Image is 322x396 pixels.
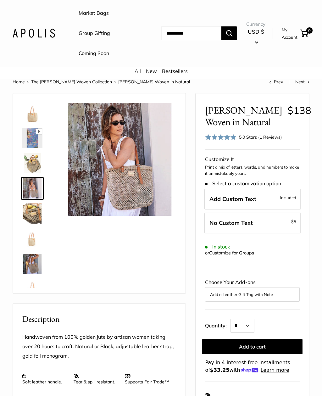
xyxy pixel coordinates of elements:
[161,26,221,40] input: Search...
[21,227,44,250] a: Mercado Woven in Natural
[204,213,301,233] label: Leave Blank
[289,218,296,225] span: -
[22,332,176,361] p: Handwoven from 100% golden jute by artisan women taking over 20 hours to craft. Natural or Black,...
[74,373,119,385] p: Tear & spill resistant.
[22,178,42,198] img: Mercado Woven in Natural
[246,27,265,47] button: USD $
[31,79,112,85] a: The [PERSON_NAME] Woven Collection
[282,26,297,41] a: My Account
[21,127,44,149] a: Mercado Woven in Natural
[13,79,25,85] a: Home
[21,202,44,225] a: Mercado Woven in Natural
[13,29,55,38] img: Apolis
[22,313,176,325] h2: Description
[146,68,157,74] a: New
[300,30,308,37] a: 0
[205,164,300,176] p: Print a mix of letters, words, and numbers to make it unmistakably yours.
[79,8,109,18] a: Market Bags
[22,373,67,385] p: Soft leather handle.
[210,291,295,298] button: Add a Leather Gift Tag with Note
[205,181,281,187] span: Select a customization option
[204,189,301,209] label: Add Custom Text
[209,219,253,226] span: No Custom Text
[205,317,230,333] label: Quantity:
[205,104,282,128] span: [PERSON_NAME] Woven in Natural
[13,78,190,86] nav: Breadcrumb
[205,244,230,250] span: In stock
[118,79,190,85] span: [PERSON_NAME] Woven in Natural
[306,27,313,34] span: 0
[79,29,110,38] a: Group Gifting
[22,254,42,274] img: Mercado Woven in Natural
[125,373,170,385] p: Supports Fair Trade™
[280,194,296,201] span: Included
[205,155,300,164] div: Customize It
[21,278,44,300] a: Mercado Woven in Natural
[22,229,42,249] img: Mercado Woven in Natural
[22,128,42,148] img: Mercado Woven in Natural
[209,195,256,203] span: Add Custom Text
[248,28,264,35] span: USD $
[209,250,254,256] a: Customize for Groups
[295,79,309,85] a: Next
[135,68,141,74] a: All
[21,253,44,275] a: Mercado Woven in Natural
[291,219,296,224] span: $5
[162,68,188,74] a: Bestsellers
[79,49,109,58] a: Coming Soon
[63,103,176,216] img: Mercado Woven in Natural
[22,204,42,224] img: Mercado Woven in Natural
[246,20,265,29] span: Currency
[22,153,42,173] img: Mercado Woven in Natural
[22,103,42,123] img: Mercado Woven in Natural
[269,79,283,85] a: Prev
[202,339,303,354] button: Add to cart
[239,134,282,141] div: 5.0 Stars (1 Reviews)
[221,26,237,40] button: Search
[205,133,282,142] div: 5.0 Stars (1 Reviews)
[21,177,44,200] a: Mercado Woven in Natural
[205,278,300,302] div: Choose Your Add-ons
[21,152,44,175] a: Mercado Woven in Natural
[22,279,42,299] img: Mercado Woven in Natural
[21,102,44,124] a: Mercado Woven in Natural
[205,249,254,257] div: or
[287,104,311,116] span: $138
